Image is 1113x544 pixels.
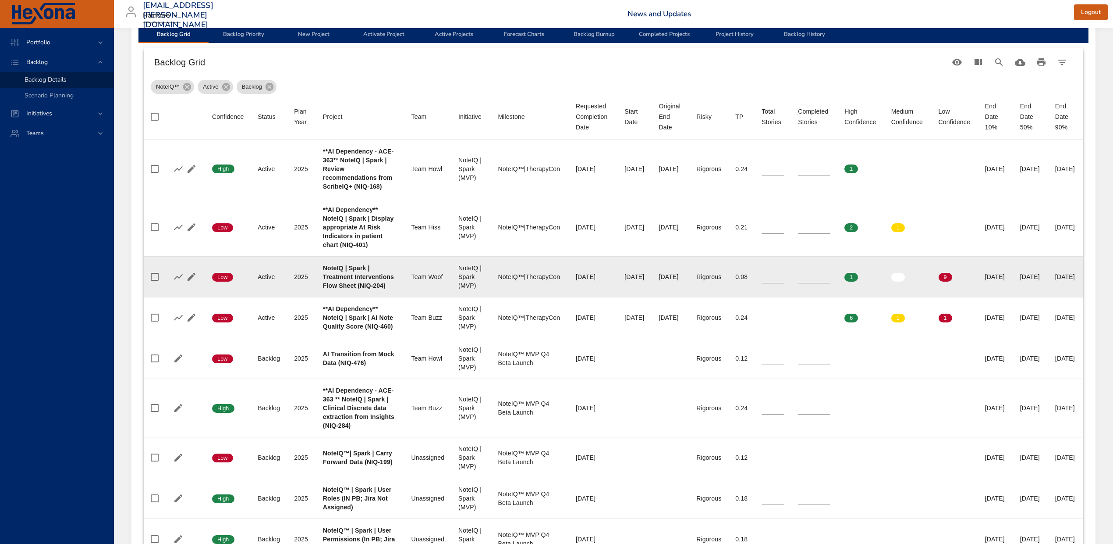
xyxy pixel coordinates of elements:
[624,165,645,173] div: [DATE]
[798,106,830,127] div: Completed Stories
[237,80,276,94] div: Backlog
[185,162,198,175] button: Edit Project Details
[212,111,244,122] div: Sort
[1020,535,1041,544] div: [DATE]
[212,536,234,544] span: High
[1055,165,1076,173] div: [DATE]
[1020,453,1041,462] div: [DATE]
[498,111,562,122] span: Milestone
[258,453,280,462] div: Backlog
[185,270,198,283] button: Edit Project Details
[258,313,280,322] div: Active
[844,224,858,232] span: 2
[624,272,645,281] div: [DATE]
[143,9,181,23] div: Raintree
[624,106,645,127] div: Sort
[458,214,484,240] div: NoteIQ | Spark (MVP)
[411,223,444,232] div: Team Hiss
[323,305,393,330] b: **AI Dependency** NoteIQ | Spark | AI Note Quality Score (NIQ-460)
[323,148,393,190] b: **AI Dependency - ACE-363** NoteIQ | Spark | Review recommendations from ScribeIQ+ (NIQ-168)
[1055,404,1076,412] div: [DATE]
[891,106,925,127] span: Medium Confidence
[498,399,562,417] div: NoteIQ™ MVP Q4 Beta Launch
[798,106,830,127] div: Sort
[258,165,280,173] div: Active
[939,106,971,127] div: Sort
[985,354,1006,363] div: [DATE]
[624,223,645,232] div: [DATE]
[735,223,748,232] div: 0.21
[294,313,309,322] div: 2025
[1055,535,1076,544] div: [DATE]
[294,165,309,173] div: 2025
[1055,101,1076,132] div: End Date 90%
[411,272,444,281] div: Team Woof
[172,162,185,175] button: Show Burnup
[1055,272,1076,281] div: [DATE]
[151,80,194,94] div: NoteIQ™
[498,449,562,466] div: NoteIQ™ MVP Q4 Beta Launch
[576,404,610,412] div: [DATE]
[411,111,427,122] div: Sort
[891,106,925,127] div: Sort
[735,272,748,281] div: 0.08
[458,111,482,122] div: Sort
[458,485,484,512] div: NoteIQ | Spark (MVP)
[985,272,1006,281] div: [DATE]
[458,111,482,122] div: Initiative
[985,453,1006,462] div: [DATE]
[1055,223,1076,232] div: [DATE]
[258,223,280,232] div: Active
[458,264,484,290] div: NoteIQ | Spark (MVP)
[696,404,721,412] div: Rigorous
[323,387,394,429] b: **AI Dependency - ACE-363 ** NoteIQ | Spark | Clinical Discrete data extraction from Insights (NI...
[411,111,427,122] div: Team
[659,101,683,132] div: Sort
[212,314,233,322] span: Low
[762,106,784,127] div: Total Stories
[294,272,309,281] div: 2025
[11,3,76,25] img: Hexona
[624,106,645,127] span: Start Date
[294,223,309,232] div: 2025
[1031,52,1052,73] button: Print
[968,52,989,73] button: View Columns
[1020,223,1041,232] div: [DATE]
[19,109,59,118] span: Initiatives
[576,101,610,132] div: Sort
[258,535,280,544] div: Backlog
[172,451,185,464] button: Edit Project Details
[143,1,213,29] h3: [EMAIL_ADDRESS][PERSON_NAME][DOMAIN_NAME]
[19,38,57,47] span: Portfolio
[212,273,233,281] span: Low
[458,395,484,421] div: NoteIQ | Spark (MVP)
[154,55,946,69] h6: Backlog Grid
[172,352,185,365] button: Edit Project Details
[576,453,610,462] div: [DATE]
[212,495,234,503] span: High
[735,453,748,462] div: 0.12
[212,111,244,122] div: Confidence
[212,224,233,232] span: Low
[1055,453,1076,462] div: [DATE]
[25,91,74,100] span: Scenario Planning
[762,106,784,127] div: Sort
[1055,354,1076,363] div: [DATE]
[939,106,971,127] div: Low Confidence
[294,453,309,462] div: 2025
[696,272,721,281] div: Rigorous
[458,156,484,182] div: NoteIQ | Spark (MVP)
[891,273,905,281] span: 0
[939,165,952,173] span: 0
[498,350,562,367] div: NoteIQ™ MVP Q4 Beta Launch
[323,111,343,122] div: Project
[985,404,1006,412] div: [DATE]
[172,311,185,324] button: Show Burnup
[696,111,721,122] span: Risky
[212,404,234,412] span: High
[258,494,280,503] div: Backlog
[844,273,858,281] span: 1
[576,354,610,363] div: [DATE]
